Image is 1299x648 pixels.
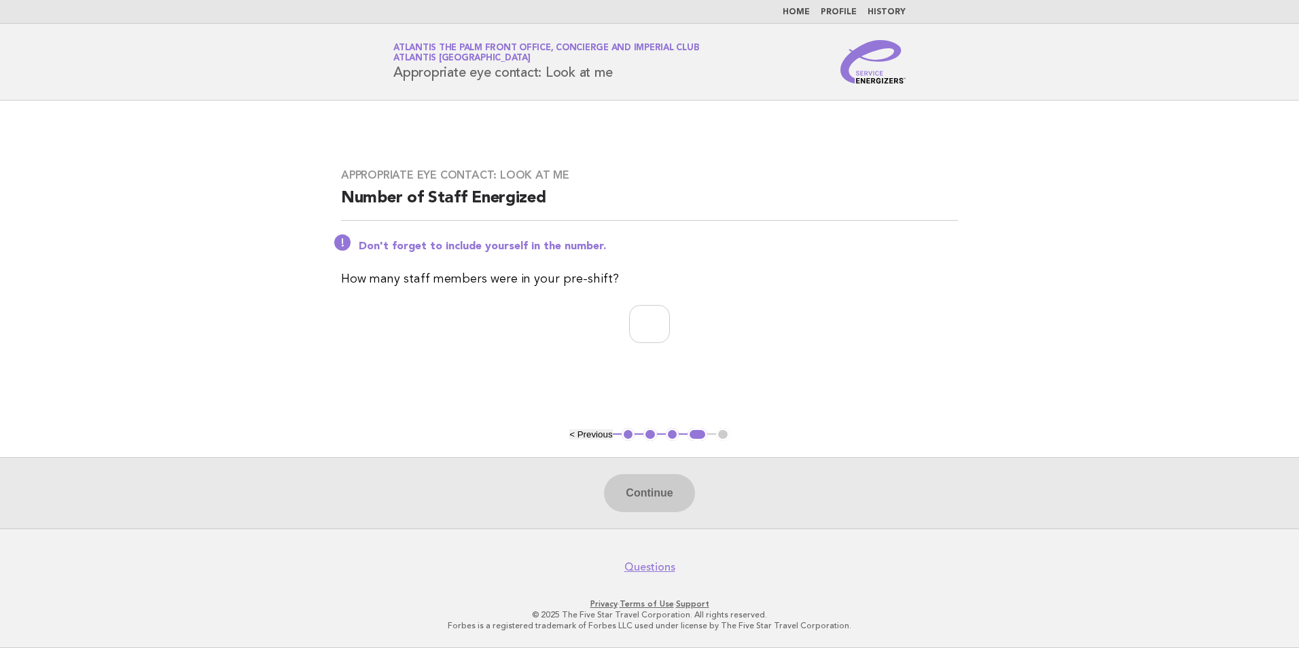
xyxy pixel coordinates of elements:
[234,598,1065,609] p: · ·
[840,40,906,84] img: Service Energizers
[868,8,906,16] a: History
[359,240,958,253] p: Don't forget to include yourself in the number.
[341,187,958,221] h2: Number of Staff Energized
[393,43,699,62] a: Atlantis The Palm Front Office, Concierge and Imperial ClubAtlantis [GEOGRAPHIC_DATA]
[393,44,699,79] h1: Appropriate eye contact: Look at me
[234,609,1065,620] p: © 2025 The Five Star Travel Corporation. All rights reserved.
[783,8,810,16] a: Home
[393,54,531,63] span: Atlantis [GEOGRAPHIC_DATA]
[622,428,635,442] button: 1
[341,168,958,182] h3: Appropriate eye contact: Look at me
[624,560,675,574] a: Questions
[821,8,857,16] a: Profile
[643,428,657,442] button: 2
[676,599,709,609] a: Support
[620,599,674,609] a: Terms of Use
[688,428,707,442] button: 4
[666,428,679,442] button: 3
[569,429,612,439] button: < Previous
[590,599,618,609] a: Privacy
[234,620,1065,631] p: Forbes is a registered trademark of Forbes LLC used under license by The Five Star Travel Corpora...
[341,270,958,289] p: How many staff members were in your pre-shift?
